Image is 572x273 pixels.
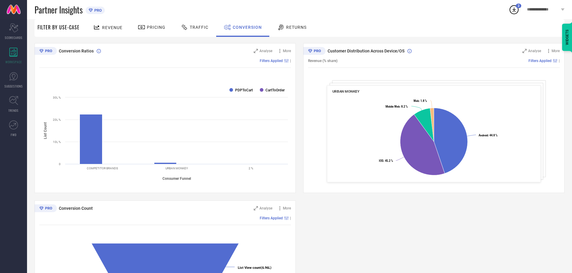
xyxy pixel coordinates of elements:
span: PRO [93,8,102,13]
span: TRENDS [8,108,19,113]
span: Analyse [528,49,541,53]
span: More [552,49,560,53]
svg: Zoom [522,49,527,53]
tspan: List Count [43,122,47,139]
span: Conversion Count [59,206,93,211]
tspan: Mobile Web [386,105,400,108]
span: More [283,206,291,210]
svg: Zoom [254,206,258,210]
span: Filters Applied [528,59,552,63]
text: 30L % [53,96,61,99]
span: More [283,49,291,53]
text: 0 [59,162,61,166]
span: Conversion Ratios [59,49,94,53]
span: Traffic [190,25,208,30]
text: URBAN MONKEY [165,167,188,170]
span: SUGGESTIONS [5,84,23,88]
div: Open download list [509,4,519,15]
text: (6.96L) [238,266,271,270]
text: COMPETITOR BRANDS [87,167,118,170]
span: Conversion [233,25,262,30]
text: CartToOrder [265,88,285,92]
text: 2 % [249,167,253,170]
span: Pricing [147,25,165,30]
span: Revenue (% share) [308,59,337,63]
span: | [290,216,291,220]
span: SCORECARDS [5,35,23,40]
text: PDPToCart [235,88,253,92]
div: Premium [303,47,325,56]
text: : 1.8 % [413,99,427,102]
text: : 44.8 % [479,134,498,137]
span: FWD [11,132,17,137]
span: Partner Insights [35,4,83,16]
tspan: Android [479,134,488,137]
span: Filter By Use-Case [38,24,80,31]
tspan: Web [413,99,419,102]
div: Premium [35,47,57,56]
tspan: IOS [379,159,383,162]
tspan: Consumer Funnel [162,177,191,181]
text: 20L % [53,118,61,121]
svg: Zoom [254,49,258,53]
div: Premium [35,204,57,213]
text: : 8.2 % [386,105,408,108]
span: | [290,59,291,63]
span: URBAN MONKEY [332,89,360,93]
span: Customer Distribution Across Device/OS [328,49,404,53]
tspan: List View count [238,266,261,270]
text: : 45.2 % [379,159,393,162]
span: | [559,59,560,63]
span: WORKSPACE [5,60,22,64]
span: 2 [518,4,519,8]
span: Revenue [102,25,123,30]
span: Returns [286,25,307,30]
span: Filters Applied [260,59,283,63]
text: 10L % [53,140,61,144]
span: Analyse [259,206,272,210]
span: Filters Applied [260,216,283,220]
span: Analyse [259,49,272,53]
